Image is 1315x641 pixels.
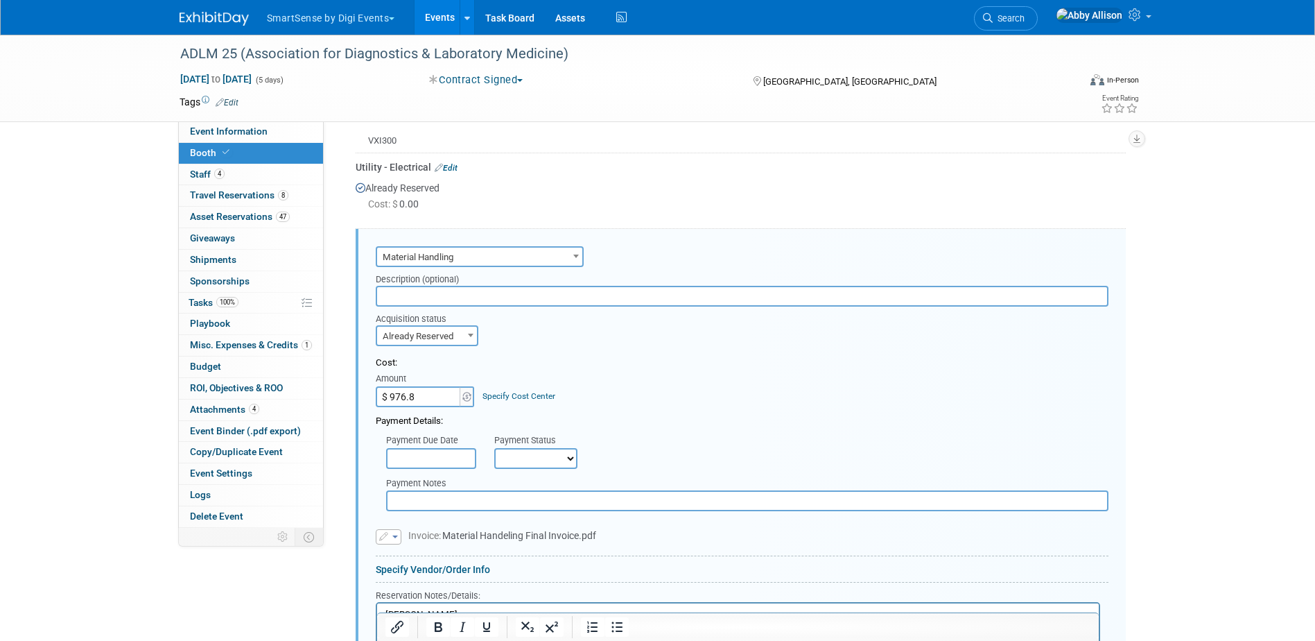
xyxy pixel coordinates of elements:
span: Giveaways [190,232,235,243]
span: 4 [214,169,225,179]
span: [GEOGRAPHIC_DATA], [GEOGRAPHIC_DATA] [763,76,937,87]
a: Playbook [179,314,323,334]
span: Playbook [190,318,230,329]
span: Already Reserved [376,325,478,346]
span: Travel Reservations [190,189,288,200]
span: Invoice: [408,530,442,541]
div: Event Rating [1101,95,1138,102]
a: Search [974,6,1038,31]
button: Insert/edit link [385,617,409,637]
a: Tasks100% [179,293,323,314]
div: VXI300 [356,123,1126,148]
a: Delete Event [179,506,323,527]
span: Material Handeling Final Invoice.pdf [408,530,596,541]
span: Tasks [189,297,238,308]
a: Event Settings [179,463,323,484]
div: Payment Due Date [386,434,473,448]
button: Bullet list [605,617,629,637]
span: 100% [216,297,238,307]
a: Staff4 [179,164,323,185]
a: Event Binder (.pdf export) [179,421,323,442]
button: Underline [475,617,498,637]
span: 1 [302,340,312,350]
button: Superscript [540,617,564,637]
span: Material Handling [376,246,584,267]
span: Event Information [190,126,268,137]
a: Booth [179,143,323,164]
a: ROI, Objectives & ROO [179,378,323,399]
span: Logs [190,489,211,500]
span: Shipments [190,254,236,265]
div: Already Reserved [356,174,1126,223]
button: Contract Signed [424,73,528,87]
img: Format-Inperson.png [1090,74,1104,85]
a: Giveaways [179,228,323,249]
span: Event Settings [190,468,252,479]
button: Numbered list [581,617,604,637]
div: Payment Details: [376,407,1108,428]
span: Search [993,13,1025,24]
div: ADLM 25 (Association for Diagnostics & Laboratory Medicine) [175,42,1058,67]
div: Utility - Electrical [356,160,1126,174]
span: 4 [249,404,259,414]
div: Payment Status [494,434,587,448]
a: Specify Vendor/Order Info [376,564,490,575]
a: Event Information [179,121,323,142]
a: Asset Reservations47 [179,207,323,228]
td: Tags [180,95,238,109]
button: Italic [451,617,474,637]
span: (5 days) [254,76,284,85]
td: Personalize Event Tab Strip [271,528,295,546]
span: Sponsorships [190,275,250,287]
span: Cost: $ [368,198,399,210]
span: Material Handling [377,248,582,267]
div: Amount [376,373,476,386]
span: [DATE] [DATE] [180,73,252,85]
span: 0.00 [368,198,424,210]
button: Subscript [516,617,539,637]
div: Cost: [376,357,1108,370]
div: In-Person [1106,75,1139,85]
a: Copy/Duplicate Event [179,442,323,463]
a: Budget [179,357,323,377]
div: Description (optional) [376,267,1108,286]
span: Already Reserved [377,327,477,346]
a: Misc. Expenses & Credits1 [179,335,323,356]
a: Attachments4 [179,400,323,420]
a: Specify Cost Center [482,391,555,401]
div: Acquisition status [376,307,480,325]
div: Payment Notes [386,477,1108,491]
a: Edit [435,163,458,173]
i: Booth reservation complete [223,148,229,156]
a: Shipments [179,250,323,271]
a: Sponsorships [179,271,323,292]
span: Asset Reservations [190,211,290,222]
div: Event Format [997,72,1140,93]
span: Delete Event [190,511,243,522]
span: Misc. Expenses & Credits [190,339,312,350]
td: Toggle Event Tabs [295,528,323,546]
button: Bold [426,617,450,637]
div: Reservation Notes/Details: [376,588,1100,602]
a: Travel Reservations8 [179,185,323,206]
span: ROI, Objectives & ROO [190,382,283,393]
img: ExhibitDay [180,12,249,26]
span: 8 [278,190,288,200]
span: 47 [276,212,290,222]
span: Budget [190,361,221,372]
span: Event Binder (.pdf export) [190,425,301,436]
span: Attachments [190,404,259,415]
a: Logs [179,485,323,506]
a: Edit [216,98,238,108]
span: Copy/Duplicate Event [190,446,283,457]
span: to [209,74,223,85]
img: Abby Allison [1056,8,1123,23]
span: Booth [190,147,232,158]
span: Staff [190,169,225,180]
